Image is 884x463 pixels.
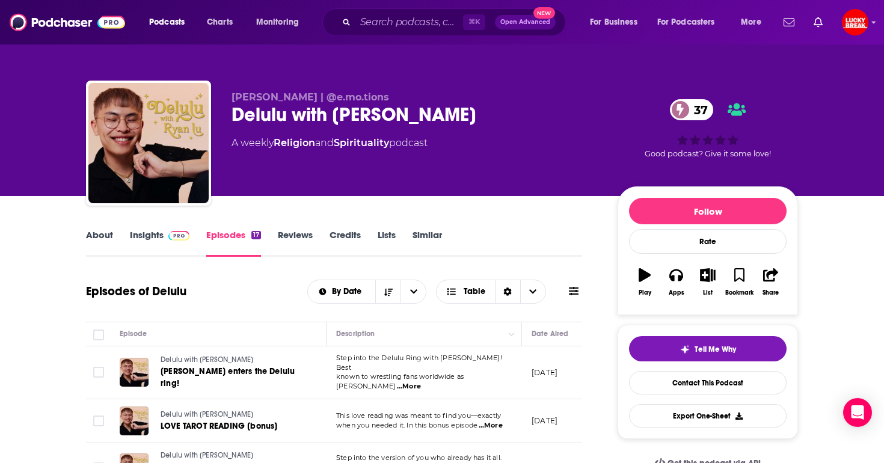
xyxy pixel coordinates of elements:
[436,280,546,304] button: Choose View
[495,15,556,29] button: Open AdvancedNew
[334,137,389,149] a: Spirituality
[629,404,787,428] button: Export One-Sheet
[161,450,305,461] a: Delulu with [PERSON_NAME]
[532,367,557,378] p: [DATE]
[660,260,692,304] button: Apps
[336,372,464,390] span: known to wrestling fans worldwide as [PERSON_NAME]
[755,260,787,304] button: Share
[375,280,401,303] button: Sort Direction
[732,13,776,32] button: open menu
[307,280,427,304] h2: Choose List sort
[149,14,185,31] span: Podcasts
[161,355,305,366] a: Delulu with [PERSON_NAME]
[199,13,240,32] a: Charts
[308,287,376,296] button: open menu
[533,7,555,19] span: New
[93,415,104,426] span: Toggle select row
[161,366,305,390] a: [PERSON_NAME] enters the Delulu ring!
[161,410,253,419] span: Delulu with [PERSON_NAME]
[315,137,334,149] span: and
[141,13,200,32] button: open menu
[463,14,485,30] span: ⌘ K
[779,12,799,32] a: Show notifications dropdown
[629,260,660,304] button: Play
[842,9,868,35] span: Logged in as annagregory
[161,451,253,459] span: Delulu with [PERSON_NAME]
[495,280,520,303] div: Sort Direction
[336,354,502,372] span: Step into the Delulu Ring with [PERSON_NAME]! Best
[168,231,189,241] img: Podchaser Pro
[590,14,637,31] span: For Business
[500,19,550,25] span: Open Advanced
[10,11,125,34] img: Podchaser - Follow, Share and Rate Podcasts
[334,8,577,36] div: Search podcasts, credits, & more...
[336,453,502,462] span: Step into the version of you who already has it all.
[669,289,684,296] div: Apps
[741,14,761,31] span: More
[629,229,787,254] div: Rate
[842,9,868,35] button: Show profile menu
[639,289,651,296] div: Play
[161,409,304,420] a: Delulu with [PERSON_NAME]
[703,289,713,296] div: List
[657,14,715,31] span: For Podcasters
[809,12,827,32] a: Show notifications dropdown
[401,280,426,303] button: open menu
[355,13,463,32] input: Search podcasts, credits, & more...
[330,229,361,257] a: Credits
[86,229,113,257] a: About
[692,260,723,304] button: List
[336,411,501,420] span: This love reading was meant to find you—exactly
[86,284,186,299] h1: Episodes of Delulu
[120,327,147,341] div: Episode
[649,13,732,32] button: open menu
[251,231,261,239] div: 17
[682,99,714,120] span: 37
[161,355,253,364] span: Delulu with [PERSON_NAME]
[130,229,189,257] a: InsightsPodchaser Pro
[532,415,557,426] p: [DATE]
[274,137,315,149] a: Religion
[413,229,442,257] a: Similar
[248,13,315,32] button: open menu
[629,336,787,361] button: tell me why sparkleTell Me Why
[725,289,754,296] div: Bookmark
[207,14,233,31] span: Charts
[464,287,485,296] span: Table
[532,327,568,341] div: Date Aired
[232,91,389,103] span: [PERSON_NAME] | @e.mo.tions
[256,14,299,31] span: Monitoring
[378,229,396,257] a: Lists
[278,229,313,257] a: Reviews
[618,91,798,166] div: 37Good podcast? Give it some love!
[505,327,519,342] button: Column Actions
[161,420,304,432] a: LOVE TAROT READING [bonus]
[397,382,421,391] span: ...More
[763,289,779,296] div: Share
[843,398,872,427] div: Open Intercom Messenger
[332,287,366,296] span: By Date
[479,421,503,431] span: ...More
[629,371,787,394] a: Contact This Podcast
[842,9,868,35] img: User Profile
[93,367,104,378] span: Toggle select row
[161,366,295,388] span: [PERSON_NAME] enters the Delulu ring!
[645,149,771,158] span: Good podcast? Give it some love!
[206,229,261,257] a: Episodes17
[629,198,787,224] button: Follow
[695,345,736,354] span: Tell Me Why
[723,260,755,304] button: Bookmark
[161,421,277,431] span: LOVE TAROT READING [bonus]
[336,421,477,429] span: when you needed it. In this bonus episode
[336,327,375,341] div: Description
[582,13,652,32] button: open menu
[232,136,428,150] div: A weekly podcast
[88,83,209,203] img: Delulu with Ryan Lu
[670,99,714,120] a: 37
[680,345,690,354] img: tell me why sparkle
